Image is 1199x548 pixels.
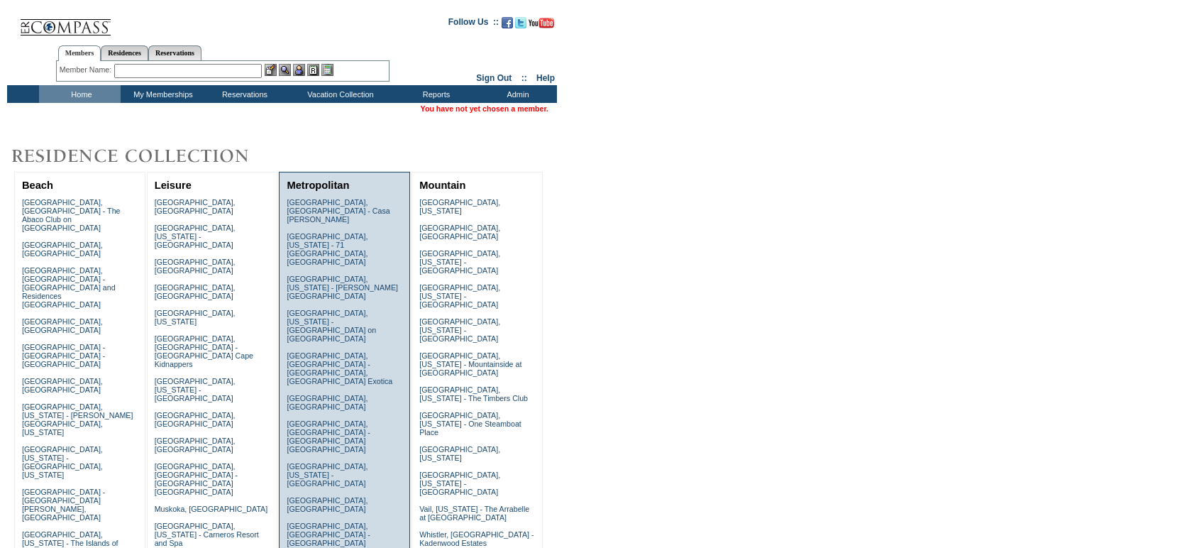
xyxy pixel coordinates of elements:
[265,64,277,76] img: b_edit.gif
[155,437,236,454] a: [GEOGRAPHIC_DATA], [GEOGRAPHIC_DATA]
[22,488,105,522] a: [GEOGRAPHIC_DATA] - [GEOGRAPHIC_DATA][PERSON_NAME], [GEOGRAPHIC_DATA]
[155,224,236,249] a: [GEOGRAPHIC_DATA], [US_STATE] - [GEOGRAPHIC_DATA]
[279,64,291,76] img: View
[419,180,465,191] a: Mountain
[155,505,267,513] a: Muskoka, [GEOGRAPHIC_DATA]
[307,64,319,76] img: Reservations
[287,275,398,300] a: [GEOGRAPHIC_DATA], [US_STATE] - [PERSON_NAME][GEOGRAPHIC_DATA]
[39,85,121,103] td: Home
[502,17,513,28] img: Become our fan on Facebook
[287,198,389,224] a: [GEOGRAPHIC_DATA], [GEOGRAPHIC_DATA] - Casa [PERSON_NAME]
[419,198,500,215] a: [GEOGRAPHIC_DATA], [US_STATE]
[419,530,534,547] a: Whistler, [GEOGRAPHIC_DATA] - Kadenwood Estates
[421,104,548,113] span: You have not yet chosen a member.
[536,73,555,83] a: Help
[515,21,526,30] a: Follow us on Twitter
[22,198,121,232] a: [GEOGRAPHIC_DATA], [GEOGRAPHIC_DATA] - The Abaco Club on [GEOGRAPHIC_DATA]
[7,21,18,22] img: i.gif
[22,317,103,334] a: [GEOGRAPHIC_DATA], [GEOGRAPHIC_DATA]
[155,283,236,300] a: [GEOGRAPHIC_DATA], [GEOGRAPHIC_DATA]
[22,241,103,258] a: [GEOGRAPHIC_DATA], [GEOGRAPHIC_DATA]
[22,266,116,309] a: [GEOGRAPHIC_DATA], [GEOGRAPHIC_DATA] - [GEOGRAPHIC_DATA] and Residences [GEOGRAPHIC_DATA]
[22,180,53,191] a: Beach
[515,17,526,28] img: Follow us on Twitter
[155,334,253,368] a: [GEOGRAPHIC_DATA], [GEOGRAPHIC_DATA] - [GEOGRAPHIC_DATA] Cape Kidnappers
[502,21,513,30] a: Become our fan on Facebook
[419,505,529,522] a: Vail, [US_STATE] - The Arrabelle at [GEOGRAPHIC_DATA]
[19,7,111,36] img: Compass Home
[476,73,512,83] a: Sign Out
[121,85,202,103] td: My Memberships
[287,351,392,385] a: [GEOGRAPHIC_DATA], [GEOGRAPHIC_DATA] - [GEOGRAPHIC_DATA], [GEOGRAPHIC_DATA] Exotica
[155,411,236,428] a: [GEOGRAPHIC_DATA], [GEOGRAPHIC_DATA]
[155,180,192,191] a: Leisure
[287,180,349,191] a: Metropolitan
[419,471,500,496] a: [GEOGRAPHIC_DATA], [US_STATE] - [GEOGRAPHIC_DATA]
[22,377,103,394] a: [GEOGRAPHIC_DATA], [GEOGRAPHIC_DATA]
[287,462,368,488] a: [GEOGRAPHIC_DATA], [US_STATE] - [GEOGRAPHIC_DATA]
[22,402,133,437] a: [GEOGRAPHIC_DATA], [US_STATE] - [PERSON_NAME][GEOGRAPHIC_DATA], [US_STATE]
[287,309,376,343] a: [GEOGRAPHIC_DATA], [US_STATE] - [GEOGRAPHIC_DATA] on [GEOGRAPHIC_DATA]
[60,64,114,76] div: Member Name:
[475,85,557,103] td: Admin
[7,142,284,170] img: Destinations by Exclusive Resorts
[419,411,521,437] a: [GEOGRAPHIC_DATA], [US_STATE] - One Steamboat Place
[287,420,370,454] a: [GEOGRAPHIC_DATA], [GEOGRAPHIC_DATA] - [GEOGRAPHIC_DATA] [GEOGRAPHIC_DATA]
[321,64,333,76] img: b_calculator.gif
[22,343,105,368] a: [GEOGRAPHIC_DATA] - [GEOGRAPHIC_DATA] - [GEOGRAPHIC_DATA]
[419,445,500,462] a: [GEOGRAPHIC_DATA], [US_STATE]
[419,224,500,241] a: [GEOGRAPHIC_DATA], [GEOGRAPHIC_DATA]
[529,21,554,30] a: Subscribe to our YouTube Channel
[521,73,527,83] span: ::
[284,85,394,103] td: Vacation Collection
[155,377,236,402] a: [GEOGRAPHIC_DATA], [US_STATE] - [GEOGRAPHIC_DATA]
[155,462,238,496] a: [GEOGRAPHIC_DATA], [GEOGRAPHIC_DATA] - [GEOGRAPHIC_DATA] [GEOGRAPHIC_DATA]
[529,18,554,28] img: Subscribe to our YouTube Channel
[394,85,475,103] td: Reports
[419,385,528,402] a: [GEOGRAPHIC_DATA], [US_STATE] - The Timbers Club
[22,445,103,479] a: [GEOGRAPHIC_DATA], [US_STATE] - [GEOGRAPHIC_DATA], [US_STATE]
[287,232,368,266] a: [GEOGRAPHIC_DATA], [US_STATE] - 71 [GEOGRAPHIC_DATA], [GEOGRAPHIC_DATA]
[419,317,500,343] a: [GEOGRAPHIC_DATA], [US_STATE] - [GEOGRAPHIC_DATA]
[148,45,201,60] a: Reservations
[419,351,521,377] a: [GEOGRAPHIC_DATA], [US_STATE] - Mountainside at [GEOGRAPHIC_DATA]
[155,258,236,275] a: [GEOGRAPHIC_DATA], [GEOGRAPHIC_DATA]
[58,45,101,61] a: Members
[101,45,148,60] a: Residences
[155,309,236,326] a: [GEOGRAPHIC_DATA], [US_STATE]
[155,522,259,547] a: [GEOGRAPHIC_DATA], [US_STATE] - Carneros Resort and Spa
[287,496,368,513] a: [GEOGRAPHIC_DATA], [GEOGRAPHIC_DATA]
[202,85,284,103] td: Reservations
[448,16,499,33] td: Follow Us ::
[287,394,368,411] a: [GEOGRAPHIC_DATA], [GEOGRAPHIC_DATA]
[419,283,500,309] a: [GEOGRAPHIC_DATA], [US_STATE] - [GEOGRAPHIC_DATA]
[293,64,305,76] img: Impersonate
[155,198,236,215] a: [GEOGRAPHIC_DATA], [GEOGRAPHIC_DATA]
[419,249,500,275] a: [GEOGRAPHIC_DATA], [US_STATE] - [GEOGRAPHIC_DATA]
